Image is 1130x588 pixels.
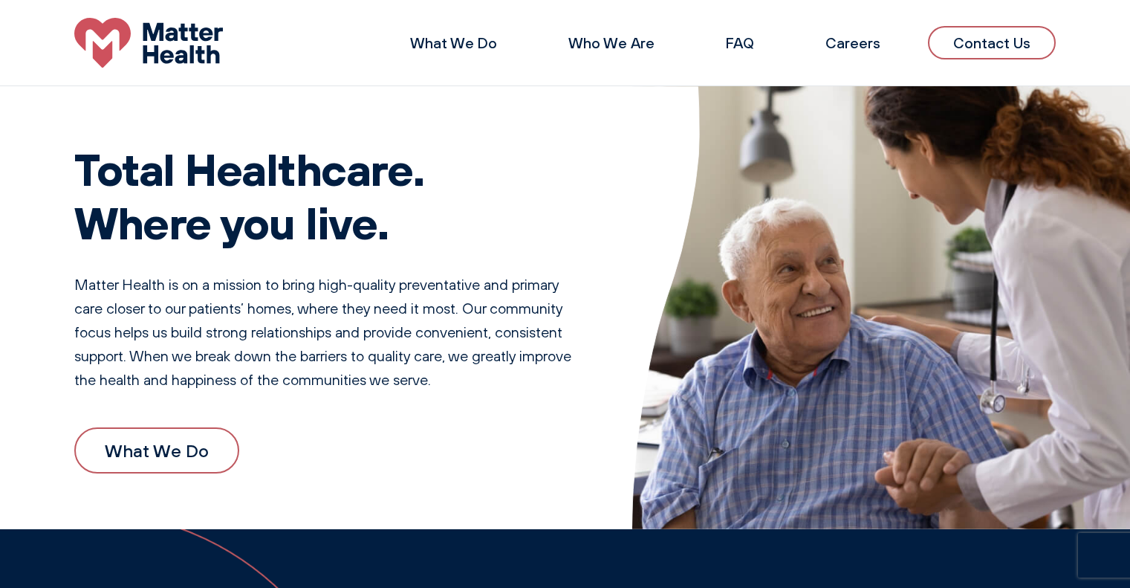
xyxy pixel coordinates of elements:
a: Contact Us [928,26,1056,59]
p: Matter Health is on a mission to bring high-quality preventative and primary care closer to our p... [74,273,573,392]
a: Who We Are [568,33,655,52]
h1: Total Healthcare. Where you live. [74,142,573,249]
a: Careers [825,33,880,52]
a: What We Do [410,33,497,52]
a: FAQ [726,33,754,52]
a: What We Do [74,427,239,474]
